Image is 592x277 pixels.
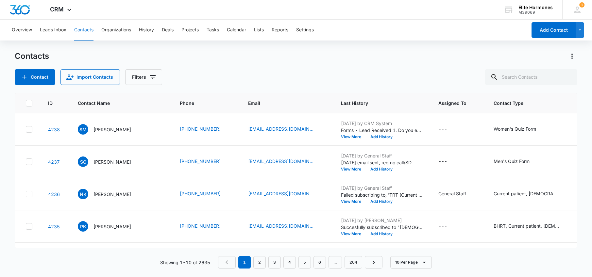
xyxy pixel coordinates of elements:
button: 10 Per Page [390,256,432,269]
div: Email - macarthursue@yahoo.com - Select to Edit Field [248,125,325,133]
div: Assigned To - - Select to Edit Field [438,222,459,230]
p: [PERSON_NAME] [93,126,131,133]
a: [EMAIL_ADDRESS][DOMAIN_NAME] [248,125,313,132]
button: Import Contacts [60,69,120,85]
button: Tasks [207,20,219,41]
span: Contact Type [494,100,561,106]
span: Last History [341,100,413,106]
a: Page 264 [345,256,362,269]
span: Email [248,100,316,106]
a: [PHONE_NUMBER] [180,222,221,229]
p: [DATE] by CRM System [341,120,423,127]
a: Page 3 [268,256,281,269]
span: SM [78,124,88,135]
a: Navigate to contact details page for Nathan Kedrowicz [48,191,60,197]
a: Navigate to contact details page for Scott Ciesielski [48,159,60,165]
div: General Staff [438,190,466,197]
button: Deals [162,20,174,41]
nav: Pagination [218,256,382,269]
span: CRM [50,6,64,13]
a: [PHONE_NUMBER] [180,158,221,165]
a: Page 5 [298,256,311,269]
div: Phone - (715) 415-1717 - Select to Edit Field [180,125,232,133]
span: Contact Name [78,100,155,106]
div: Contact Name - Susan MacArthur - Select to Edit Field [78,124,143,135]
a: Page 4 [283,256,296,269]
div: --- [438,158,447,166]
button: History [139,20,154,41]
div: Phone - (715) 572-4926 - Select to Edit Field [180,190,232,198]
a: Page 6 [313,256,326,269]
div: Men's Quiz Form [494,158,530,165]
button: Projects [181,20,199,41]
div: Assigned To - - Select to Edit Field [438,158,459,166]
span: 1 [579,2,584,8]
span: ID [48,100,53,106]
div: Phone - (608) 719-7901 - Select to Edit Field [180,222,232,230]
div: Contact Type - Current patient, male, Men's Quiz Form, Review Request- Wausau , TRT - Select to E... [494,190,571,198]
span: NK [78,189,88,199]
button: Add History [366,200,397,204]
p: [DATE] by [PERSON_NAME] [341,217,423,224]
button: View More [341,167,366,171]
button: Add Contact [532,22,576,38]
button: Add History [366,135,397,139]
button: Organizations [101,20,131,41]
div: notifications count [579,2,584,8]
div: Assigned To - - Select to Edit Field [438,125,459,133]
div: Current patient, [DEMOGRAPHIC_DATA], Men's Quiz Form, Review Request- Wausau , TRT [494,190,559,197]
a: Page 2 [253,256,266,269]
div: --- [438,125,447,133]
button: View More [341,135,366,139]
a: Next Page [365,256,382,269]
p: Failed subscribing to, 'TRT (Current TRT patients)'. [341,191,423,198]
div: Contact Name - Paige Krause - Select to Edit Field [78,221,143,232]
button: Add History [366,167,397,171]
div: Women's Quiz Form [494,125,536,132]
div: Contact Type - Women's Quiz Form - Select to Edit Field [494,125,548,133]
p: [PERSON_NAME] [93,191,131,198]
div: Contact Name - Scott Ciesielski - Select to Edit Field [78,156,143,167]
button: Add Contact [15,69,55,85]
span: SC [78,156,88,167]
p: Forms - Lead Received 1. Do you experience frequent mood swings, irritability, or unexplained anx... [341,127,423,134]
div: Email - paigeakrause@gmail.com - Select to Edit Field [248,222,325,230]
button: Filters [125,69,162,85]
button: Overview [12,20,32,41]
div: account id [518,10,553,15]
button: Actions [567,51,577,61]
a: Navigate to contact details page for Susan MacArthur [48,127,60,132]
span: Assigned To [438,100,468,106]
div: Assigned To - General Staff - Select to Edit Field [438,190,478,198]
p: Succesfully subscribed to "[DEMOGRAPHIC_DATA]". [341,224,423,231]
a: [PHONE_NUMBER] [180,190,221,197]
a: Navigate to contact details page for Paige Krause [48,224,60,229]
input: Search Contacts [485,69,577,85]
a: [EMAIL_ADDRESS][DOMAIN_NAME] [248,222,313,229]
div: Contact Name - Nathan Kedrowicz - Select to Edit Field [78,189,143,199]
div: Contact Type - BHRT, Current patient, Female, Review Request Madison - Select to Edit Field [494,222,571,230]
div: account name [518,5,553,10]
button: Calendar [227,20,246,41]
button: Lists [254,20,264,41]
div: Phone - (715) 498-1021 - Select to Edit Field [180,158,232,166]
p: [DATE] by General Staff [341,152,423,159]
em: 1 [238,256,251,269]
div: BHRT, Current patient, [DEMOGRAPHIC_DATA], Review Request Madison [494,222,559,229]
div: Contact Type - Men's Quiz Form - Select to Edit Field [494,158,541,166]
div: Email - nkedrowicz@wi-net.com - Select to Edit Field [248,190,325,198]
p: Showing 1-10 of 2635 [160,259,210,266]
span: Phone [180,100,223,106]
h1: Contacts [15,51,49,61]
button: View More [341,232,366,236]
button: Contacts [74,20,93,41]
button: Reports [272,20,288,41]
button: Leads Inbox [40,20,66,41]
p: [DATE] by General Staff [341,185,423,191]
div: Email - scottciesielskiracing@gmail.com - Select to Edit Field [248,158,325,166]
span: PK [78,221,88,232]
button: Settings [296,20,314,41]
div: --- [438,222,447,230]
p: [DATE] email sent, req no call/SD [341,159,423,166]
a: [EMAIL_ADDRESS][DOMAIN_NAME] [248,190,313,197]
